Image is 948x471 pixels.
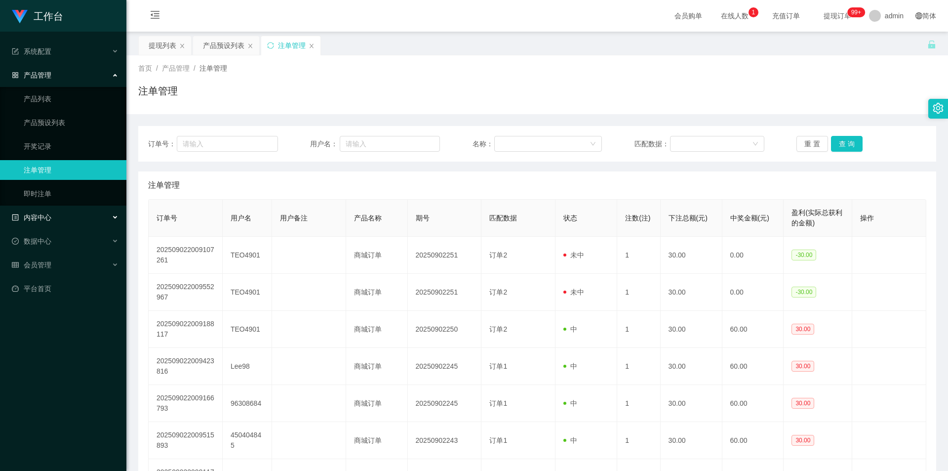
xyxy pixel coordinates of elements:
[489,288,507,296] span: 订单2
[722,274,784,311] td: 0.00
[661,422,722,459] td: 30.00
[767,12,805,19] span: 充值订单
[354,214,382,222] span: 产品名称
[346,422,408,459] td: 商城订单
[24,113,118,132] a: 产品预设列表
[12,72,19,79] i: 图标: appstore-o
[346,385,408,422] td: 商城订单
[149,422,223,459] td: 202509022009515893
[634,139,670,149] span: 匹配数据：
[933,103,944,114] i: 图标: setting
[617,385,660,422] td: 1
[162,64,190,72] span: 产品管理
[722,385,784,422] td: 60.00
[12,261,19,268] i: 图标: table
[661,385,722,422] td: 30.00
[138,84,178,98] h1: 注单管理
[791,398,814,409] span: 30.00
[148,179,180,191] span: 注单管理
[12,12,63,20] a: 工作台
[408,274,482,311] td: 20250902251
[563,362,577,370] span: 中
[247,43,253,49] i: 图标: close
[223,422,272,459] td: 450404845
[177,136,277,152] input: 请输入
[12,237,51,245] span: 数据中心
[12,238,19,245] i: 图标: check-circle-o
[194,64,196,72] span: /
[722,311,784,348] td: 60.00
[860,214,874,222] span: 操作
[563,288,584,296] span: 未中
[24,136,118,156] a: 开奖记录
[223,237,272,274] td: TEO4901
[12,48,19,55] i: 图标: form
[12,71,51,79] span: 产品管理
[617,422,660,459] td: 1
[661,348,722,385] td: 30.00
[156,64,158,72] span: /
[625,214,650,222] span: 注数(注)
[223,348,272,385] td: Lee98
[563,399,577,407] span: 中
[722,348,784,385] td: 60.00
[416,214,430,222] span: 期号
[408,385,482,422] td: 20250902245
[489,251,507,259] span: 订单2
[149,237,223,274] td: 202509022009107261
[752,141,758,148] i: 图标: down
[223,311,272,348] td: TEO4901
[138,0,172,32] i: 图标: menu-fold
[346,348,408,385] td: 商城订单
[223,274,272,311] td: TEO4901
[716,12,753,19] span: 在线人数
[12,279,118,299] a: 图标: dashboard平台首页
[489,325,507,333] span: 订单2
[489,214,517,222] span: 匹配数据
[278,36,306,55] div: 注单管理
[722,422,784,459] td: 60.00
[722,237,784,274] td: 0.00
[267,42,274,49] i: 图标: sync
[24,160,118,180] a: 注单管理
[346,237,408,274] td: 商城订单
[408,422,482,459] td: 20250902243
[34,0,63,32] h1: 工作台
[149,36,176,55] div: 提现列表
[819,12,856,19] span: 提现订单
[791,250,816,260] span: -30.00
[179,43,185,49] i: 图标: close
[563,436,577,444] span: 中
[346,311,408,348] td: 商城订单
[149,311,223,348] td: 202509022009188117
[791,287,816,298] span: -30.00
[408,311,482,348] td: 20250902250
[617,311,660,348] td: 1
[280,214,308,222] span: 用户备注
[915,12,922,19] i: 图标: global
[223,385,272,422] td: 96308684
[12,214,51,221] span: 内容中心
[489,362,507,370] span: 订单1
[617,237,660,274] td: 1
[489,399,507,407] span: 订单1
[24,184,118,204] a: 即时注单
[309,43,315,49] i: 图标: close
[791,209,842,227] span: 盈利(实际总获利的金额)
[12,10,28,24] img: logo.9652507e.png
[310,139,340,149] span: 用户名：
[149,348,223,385] td: 202509022009423816
[590,141,596,148] i: 图标: down
[796,136,828,152] button: 重 置
[12,261,51,269] span: 会员管理
[831,136,863,152] button: 查 询
[563,325,577,333] span: 中
[730,214,769,222] span: 中奖金额(元)
[473,139,494,149] span: 名称：
[617,274,660,311] td: 1
[489,436,507,444] span: 订单1
[12,47,51,55] span: 系统配置
[791,361,814,372] span: 30.00
[346,274,408,311] td: 商城订单
[749,7,758,17] sup: 1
